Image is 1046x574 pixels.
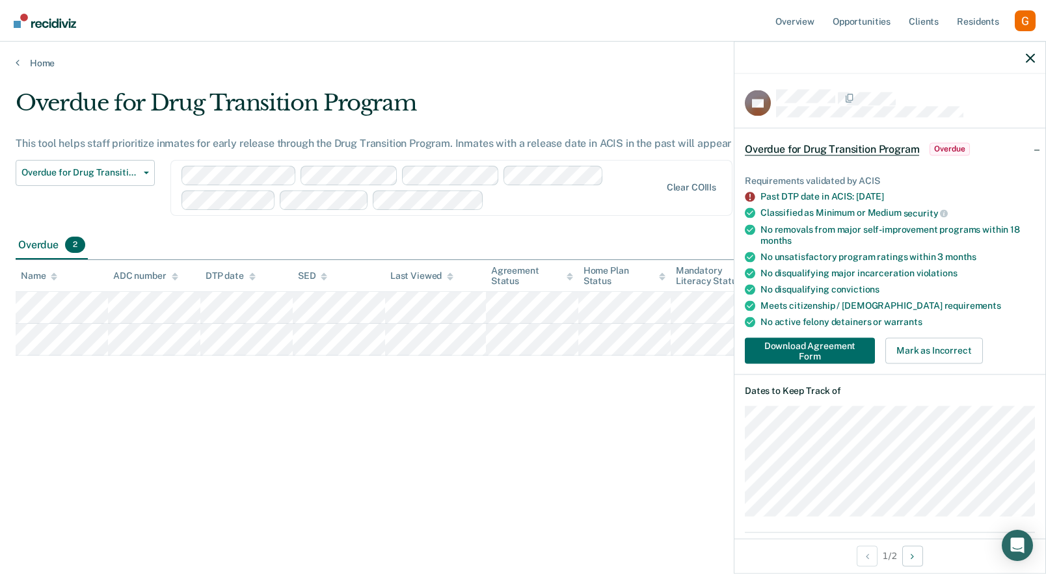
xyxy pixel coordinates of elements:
[491,265,573,287] div: Agreement Status
[583,265,665,287] div: Home Plan Status
[760,207,1035,219] div: Classified as Minimum or Medium
[745,385,1035,396] dt: Dates to Keep Track of
[676,265,758,287] div: Mandatory Literacy Status
[14,14,76,28] img: Recidiviz
[16,231,88,260] div: Overdue
[1002,530,1033,561] div: Open Intercom Messenger
[945,251,976,261] span: months
[760,191,1035,202] div: Past DTP date in ACIS: [DATE]
[21,270,57,281] div: Name
[745,337,875,363] button: Download Agreement Form
[206,270,256,281] div: DTP date
[760,235,792,245] span: months
[930,142,969,155] span: Overdue
[760,316,1035,327] div: No active felony detainers or
[857,545,878,566] button: Previous Opportunity
[902,545,923,566] button: Next Opportunity
[760,251,1035,262] div: No unsatisfactory program ratings within 3
[945,300,1001,310] span: requirements
[65,237,85,254] span: 2
[21,167,139,178] span: Overdue for Drug Transition Program
[745,337,880,363] a: Navigate to form link
[298,270,328,281] div: SED
[390,270,453,281] div: Last Viewed
[917,267,958,278] span: violations
[16,57,1030,69] a: Home
[760,300,1035,311] div: Meets citizenship / [DEMOGRAPHIC_DATA]
[734,538,1045,573] div: 1 / 2
[113,270,178,281] div: ADC number
[1015,10,1036,31] button: Profile dropdown button
[904,208,948,218] span: security
[760,224,1035,246] div: No removals from major self-improvement programs within 18
[745,142,919,155] span: Overdue for Drug Transition Program
[885,337,983,363] button: Mark as Incorrect
[16,137,800,150] div: This tool helps staff prioritize inmates for early release through the Drug Transition Program. I...
[760,267,1035,278] div: No disqualifying major incarceration
[831,283,879,294] span: convictions
[667,182,716,193] div: Clear COIIIs
[734,128,1045,170] div: Overdue for Drug Transition ProgramOverdue
[16,90,800,127] div: Overdue for Drug Transition Program
[884,316,922,326] span: warrants
[745,175,1035,186] div: Requirements validated by ACIS
[760,283,1035,294] div: No disqualifying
